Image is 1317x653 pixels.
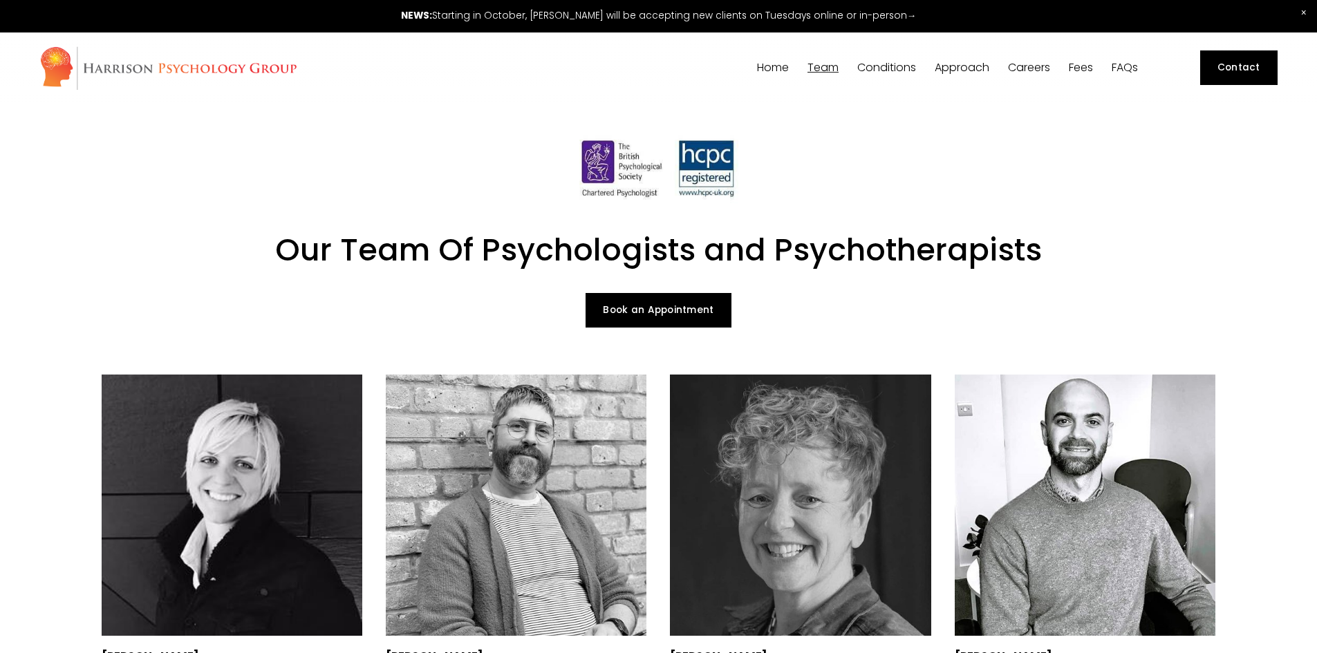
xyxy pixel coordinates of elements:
[935,62,989,73] span: Approach
[857,61,916,75] a: folder dropdown
[1008,61,1050,75] a: Careers
[807,62,839,73] span: Team
[807,61,839,75] a: folder dropdown
[586,293,731,328] a: Book an Appointment
[572,132,745,202] img: HCPC Registered Psychologists London
[102,231,1216,269] h1: Our Team Of Psychologists and Psychotherapists
[1069,61,1093,75] a: Fees
[1200,50,1278,85] a: Contact
[39,46,297,91] img: Harrison Psychology Group
[1112,61,1138,75] a: FAQs
[857,62,916,73] span: Conditions
[935,61,989,75] a: folder dropdown
[757,61,789,75] a: Home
